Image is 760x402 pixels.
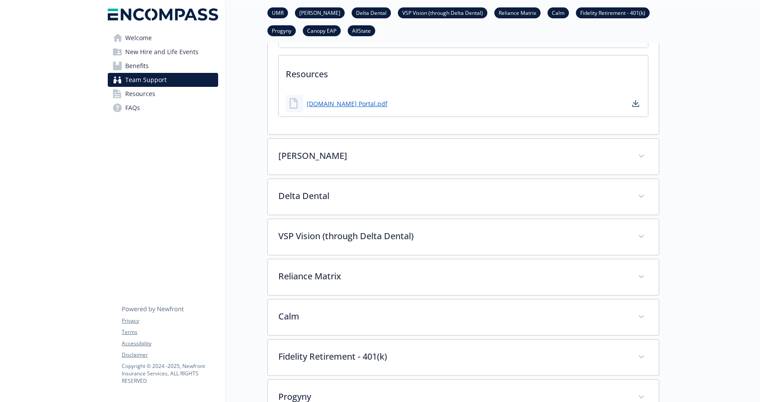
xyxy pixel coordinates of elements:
[295,8,345,17] a: [PERSON_NAME]
[108,31,218,45] a: Welcome
[278,270,627,283] p: Reliance Matrix
[122,362,218,385] p: Copyright © 2024 - 2025 , Newfront Insurance Services, ALL RIGHTS RESERVED
[125,45,199,59] span: New Hire and Life Events
[268,340,659,375] div: Fidelity Retirement - 401(k)
[630,98,641,109] a: download document
[278,189,627,203] p: Delta Dental
[268,259,659,295] div: Reliance Matrix
[108,45,218,59] a: New Hire and Life Events
[108,101,218,115] a: FAQs
[108,87,218,101] a: Resources
[352,8,391,17] a: Delta Dental
[268,299,659,335] div: Calm
[268,179,659,215] div: Delta Dental
[548,8,569,17] a: Calm
[125,59,149,73] span: Benefits
[108,73,218,87] a: Team Support
[398,8,487,17] a: VSP Vision (through Delta Dental)
[278,230,627,243] p: VSP Vision (through Delta Dental)
[122,340,218,347] a: Accessibility
[303,26,341,34] a: Canopy EAP
[279,55,648,88] p: Resources
[494,8,541,17] a: Reliance Matrix
[122,317,218,325] a: Privacy
[125,31,152,45] span: Welcome
[268,219,659,255] div: VSP Vision (through Delta Dental)
[348,26,375,34] a: AllState
[267,26,296,34] a: Progyny
[125,101,140,115] span: FAQs
[278,350,627,363] p: Fidelity Retirement - 401(k)
[268,139,659,175] div: [PERSON_NAME]
[122,351,218,359] a: Disclaimer
[108,59,218,73] a: Benefits
[267,8,288,17] a: UMR
[125,87,155,101] span: Resources
[125,73,167,87] span: Team Support
[278,310,627,323] p: Calm
[122,328,218,336] a: Terms
[307,99,387,108] a: [DOMAIN_NAME] Portal.pdf
[576,8,650,17] a: Fidelity Retirement - 401(k)
[278,149,627,162] p: [PERSON_NAME]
